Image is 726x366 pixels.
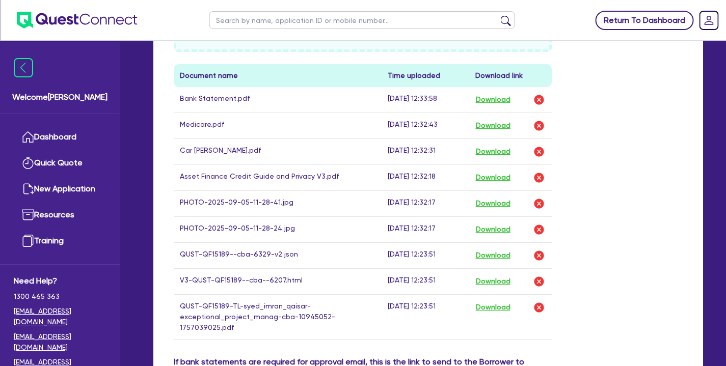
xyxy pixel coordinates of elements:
a: [EMAIL_ADDRESS][DOMAIN_NAME] [14,331,106,353]
img: quest-connect-logo-blue [16,12,137,29]
a: Dropdown toggle [695,7,722,34]
img: resources [22,209,34,221]
span: 1300 465 363 [14,291,106,302]
a: [EMAIL_ADDRESS][DOMAIN_NAME] [14,306,106,327]
button: Download [475,223,511,236]
a: Return To Dashboard [595,11,693,30]
img: quick-quote [22,157,34,169]
td: Asset Finance Credit Guide and Privacy V3.pdf [174,164,382,190]
span: Need Help? [14,275,106,287]
td: [DATE] 12:23:51 [382,268,469,294]
a: Quick Quote [14,150,106,176]
a: Training [14,228,106,254]
img: training [22,235,34,247]
img: delete-icon [533,223,545,236]
img: icon-menu-close [14,58,33,77]
input: Search by name, application ID or mobile number... [209,11,515,29]
img: delete-icon [533,146,545,158]
a: Resources [14,202,106,228]
img: delete-icon [533,198,545,210]
img: delete-icon [533,249,545,262]
th: Time uploaded [382,64,469,87]
td: [DATE] 12:32:31 [382,138,469,164]
button: Download [475,119,511,132]
td: [DATE] 12:32:17 [382,190,469,216]
button: Download [475,275,511,288]
td: V3-QUST-QF15189--cba--6207.html [174,268,382,294]
th: Document name [174,64,382,87]
td: [DATE] 12:32:18 [382,164,469,190]
button: Download [475,171,511,184]
img: delete-icon [533,94,545,106]
button: Download [475,145,511,158]
td: [DATE] 12:33:58 [382,87,469,113]
td: [DATE] 12:32:43 [382,112,469,138]
td: QUST-QF15189--cba-6329-v2.json [174,242,382,268]
img: delete-icon [533,275,545,288]
a: Dashboard [14,124,106,150]
img: delete-icon [533,172,545,184]
th: Download link [469,64,552,87]
button: Download [475,301,511,314]
td: Bank Statement.pdf [174,87,382,113]
td: PHOTO-2025-09-05-11-28-41.jpg [174,190,382,216]
td: Car [PERSON_NAME].pdf [174,138,382,164]
span: Welcome [PERSON_NAME] [12,91,107,103]
a: New Application [14,176,106,202]
button: Download [475,93,511,106]
td: QUST-QF15189-TL-syed_imran_qaisar-exceptional_project_manag-cba-10945052-1757039025.pdf [174,294,382,339]
img: new-application [22,183,34,195]
td: [DATE] 12:32:17 [382,216,469,242]
button: Download [475,249,511,262]
td: Medicare.pdf [174,112,382,138]
td: [DATE] 12:23:51 [382,294,469,339]
td: PHOTO-2025-09-05-11-28-24.jpg [174,216,382,242]
img: delete-icon [533,301,545,314]
button: Download [475,197,511,210]
img: delete-icon [533,120,545,132]
td: [DATE] 12:23:51 [382,242,469,268]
